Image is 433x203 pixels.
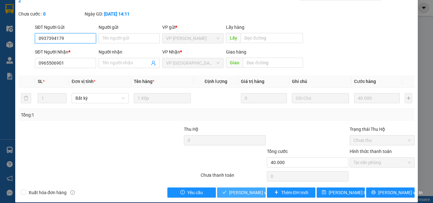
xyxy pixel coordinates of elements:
button: printer[PERSON_NAME] và In [366,187,415,198]
b: 0 [43,11,46,16]
span: SL [38,79,43,84]
button: exclamation-circleYêu cầu [167,187,216,198]
input: Dọc đường [241,33,303,43]
span: Giá trị hàng [241,79,264,84]
span: Chưa thu [353,136,411,145]
input: Ghi Chú [292,93,349,103]
span: printer [371,190,376,195]
span: [PERSON_NAME] và Giao hàng [229,189,290,196]
div: Ngày GD: [85,10,150,17]
span: [PERSON_NAME] và In [378,189,423,196]
span: VP Nhận [162,49,180,54]
button: check[PERSON_NAME] và Giao hàng [217,187,266,198]
input: 0 [354,93,400,103]
span: Định lượng [204,79,227,84]
span: Tên hàng [134,79,154,84]
label: Hình thức thanh toán [350,149,392,154]
span: Tổng cước [267,149,288,154]
span: Yêu cầu [187,189,203,196]
span: check [222,190,227,195]
span: Thêm ĐH mới [281,189,308,196]
span: Cước hàng [354,79,376,84]
button: save[PERSON_NAME] thay đổi [317,187,365,198]
div: SĐT Người Nhận [35,48,96,55]
div: Tổng: 1 [21,111,168,118]
span: exclamation-circle [180,190,185,195]
input: 0 [241,93,287,103]
div: Người nhận [99,48,160,55]
span: VP Phan Thiết [166,34,220,43]
div: Chưa thanh toán [200,172,266,183]
span: save [322,190,326,195]
span: [PERSON_NAME] thay đổi [329,189,379,196]
input: Dọc đường [243,58,303,68]
b: [DATE] 14:11 [104,11,130,16]
span: Bất kỳ [75,93,125,103]
div: Người gửi [99,24,160,31]
div: SĐT Người Gửi [35,24,96,31]
span: info-circle [70,190,75,195]
input: VD: Bàn, Ghế [134,93,191,103]
span: Giao hàng [226,49,246,54]
div: Trạng thái Thu Hộ [350,126,415,133]
th: Ghi chú [289,75,352,88]
span: Lấy [226,33,241,43]
span: VP Sài Gòn [166,58,220,68]
button: plusThêm ĐH mới [267,187,315,198]
span: Tại văn phòng [353,158,411,167]
span: plus [274,190,279,195]
span: user-add [151,60,156,66]
span: Đơn vị tính [72,79,95,84]
div: VP gửi [162,24,223,31]
button: plus [405,93,412,103]
span: Xuất hóa đơn hàng [26,189,69,196]
div: Chưa cước : [18,10,83,17]
span: Lấy hàng [226,25,244,30]
button: delete [21,93,31,103]
span: Giao [226,58,243,68]
span: Thu Hộ [184,127,198,132]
